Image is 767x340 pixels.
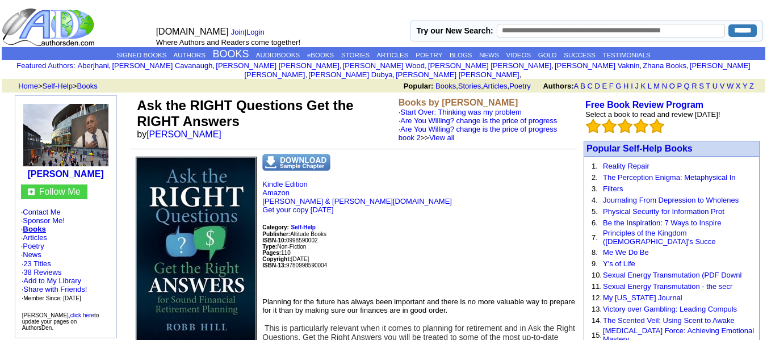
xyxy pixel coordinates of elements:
[483,82,508,90] a: Articles
[70,312,94,318] a: click here
[458,82,481,90] a: Stories
[156,27,229,36] font: [DOMAIN_NAME]
[262,180,308,188] a: Kindle Edition
[262,244,277,250] b: Type:
[262,224,289,230] b: Category:
[28,188,35,195] img: gc.jpg
[23,259,51,268] a: 23 Titles
[78,61,751,79] font: , , , , , , , , , ,
[592,233,598,242] font: 7.
[231,28,245,36] a: Join
[592,162,598,170] font: 1.
[592,173,598,182] font: 2.
[22,276,87,302] font: · · ·
[587,82,592,90] a: C
[262,197,452,205] a: [PERSON_NAME] & [PERSON_NAME][DOMAIN_NAME]
[404,82,434,90] b: Popular:
[23,233,47,242] a: Articles
[631,82,633,90] a: I
[262,244,306,250] font: Non-Fiction
[521,72,522,78] font: i
[137,98,353,129] font: Ask the RIGHT Questions Get the RIGHT Answers
[602,52,650,58] a: TESTIMONIALS
[307,72,308,78] font: i
[585,100,703,110] a: Free Book Review Program
[684,82,689,90] a: Q
[564,52,596,58] a: SUCCESS
[603,219,721,227] a: Be the Inspiration: 7 Ways to Inspire
[641,82,646,90] a: K
[416,52,442,58] a: POETRY
[262,256,291,262] font: Copyright:
[574,82,579,90] a: A
[400,116,557,125] a: Are You Willing? change is the price of progress
[23,250,41,259] a: News
[262,262,286,268] b: ISBN-13:
[262,250,281,256] b: Pages:
[603,259,635,268] a: Y's of Life
[506,52,531,58] a: VIDEOS
[262,237,317,244] font: 0998590002
[399,125,558,142] font: · >>
[399,116,558,142] font: ·
[111,63,112,69] font: i
[586,144,693,153] a: Popular Self-Help Books
[669,82,675,90] a: O
[592,184,598,193] font: 3.
[586,119,601,133] img: bigemptystars.png
[14,82,98,90] font: > >
[343,61,425,70] a: [PERSON_NAME] Wood
[592,271,602,279] font: 10.
[602,82,607,90] a: E
[23,268,61,276] a: 38 Reviews
[416,26,493,35] label: Try our New Search:
[603,271,741,279] a: Sexual Energy Transmutation (PDF Downl
[736,82,741,90] a: X
[592,331,602,339] font: 15.
[376,52,408,58] a: ARTICLES
[594,82,600,90] a: D
[262,262,327,268] font: 9780998590004
[603,173,735,182] a: The Perception Enigma: Metaphysical In
[28,169,104,179] a: [PERSON_NAME]
[592,196,598,204] font: 4.
[291,223,316,231] a: Self-Help
[256,52,300,58] a: AUDIOBOOKS
[648,82,652,90] a: L
[291,224,316,230] b: Self-Help
[21,208,111,303] font: · · · · · ·
[603,248,649,257] a: Me We Do Be
[23,225,46,233] a: Books
[215,63,216,69] font: i
[609,82,614,90] a: F
[341,52,370,58] a: STORIES
[727,82,734,90] a: W
[592,219,598,227] font: 6.
[603,293,682,302] a: My [US_STATE] Journal
[404,82,764,90] font: , , ,
[592,207,598,216] font: 5.
[585,110,720,119] font: Select a book to read and review [DATE]!
[395,72,396,78] font: i
[603,316,735,325] a: The Scented Veil: Using Scent to Awake
[642,63,643,69] font: i
[262,237,286,244] b: ISBN-10:
[216,61,339,70] a: [PERSON_NAME] [PERSON_NAME]
[262,250,290,256] font: 110
[635,82,639,90] a: J
[16,61,75,70] font: :
[677,82,681,90] a: P
[720,82,725,90] a: V
[39,187,81,196] a: Follow Me
[653,82,660,90] a: M
[43,82,73,90] a: Self-Help
[603,305,737,313] a: Victory over Gambling: Leading Compuls
[427,63,428,69] font: i
[307,52,334,58] a: eBOOKS
[634,119,648,133] img: bigemptystars.png
[262,154,330,171] img: dnsample.png
[435,82,456,90] a: Books
[554,63,555,69] font: i
[649,119,664,133] img: bigemptystars.png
